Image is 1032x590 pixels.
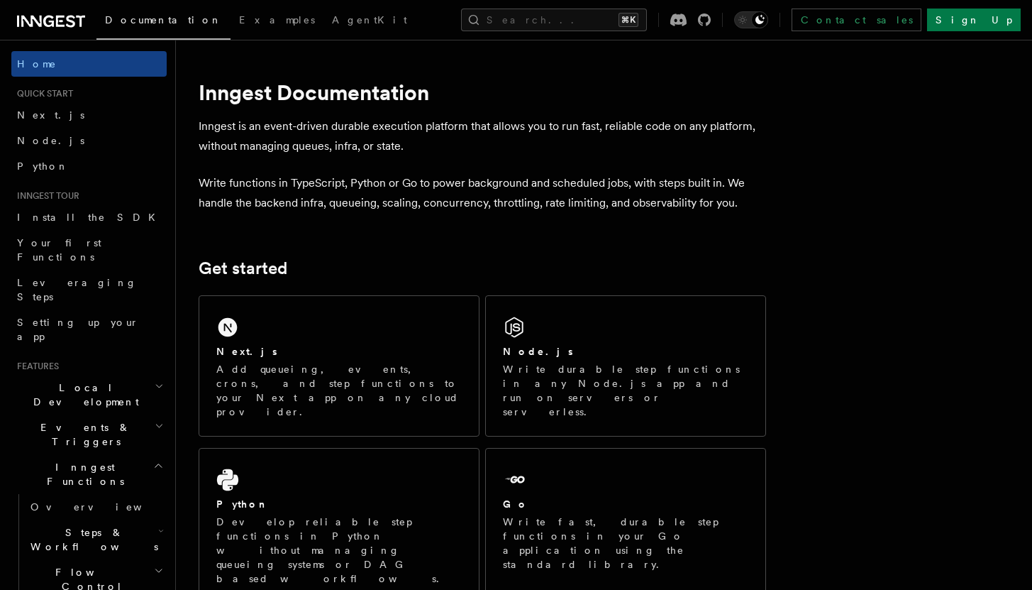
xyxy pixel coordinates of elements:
h2: Node.js [503,344,573,359]
button: Local Development [11,375,167,415]
p: Develop reliable step functions in Python without managing queueing systems or DAG based workflows. [216,515,462,586]
h2: Go [503,497,528,511]
span: Home [17,57,57,71]
p: Write durable step functions in any Node.js app and run on servers or serverless. [503,362,748,419]
button: Toggle dark mode [734,11,768,28]
p: Write fast, durable step functions in your Go application using the standard library. [503,515,748,572]
span: Python [17,160,69,172]
span: Leveraging Steps [17,277,137,302]
button: Search...⌘K [461,9,647,31]
span: Steps & Workflows [25,525,158,554]
a: Documentation [96,4,231,40]
a: Install the SDK [11,204,167,230]
span: Install the SDK [17,212,164,223]
span: Documentation [105,14,222,26]
span: Examples [239,14,315,26]
span: Quick start [11,88,73,99]
a: Sign Up [927,9,1021,31]
a: Next.js [11,102,167,128]
button: Events & Triggers [11,415,167,454]
a: Get started [199,258,287,278]
kbd: ⌘K [618,13,638,27]
a: Setting up your app [11,310,167,349]
span: Inngest tour [11,190,79,202]
span: Features [11,361,59,372]
a: Overview [25,494,167,520]
p: Inngest is an event-driven durable execution platform that allows you to run fast, reliable code ... [199,116,766,156]
span: AgentKit [332,14,407,26]
button: Inngest Functions [11,454,167,494]
a: Node.jsWrite durable step functions in any Node.js app and run on servers or serverless. [485,295,766,437]
span: Next.js [17,109,84,121]
p: Add queueing, events, crons, and step functions to your Next app on any cloud provider. [216,362,462,419]
a: Leveraging Steps [11,270,167,310]
a: AgentKit [323,4,416,38]
span: Overview [30,501,177,513]
h1: Inngest Documentation [199,80,766,105]
span: Events & Triggers [11,420,155,449]
p: Write functions in TypeScript, Python or Go to power background and scheduled jobs, with steps bu... [199,173,766,213]
h2: Python [216,497,269,511]
span: Your first Functions [17,237,101,263]
h2: Next.js [216,344,277,359]
a: Home [11,51,167,77]
a: Examples [231,4,323,38]
a: Contact sales [792,9,921,31]
a: Your first Functions [11,230,167,270]
a: Next.jsAdd queueing, events, crons, and step functions to your Next app on any cloud provider. [199,295,479,437]
span: Node.js [17,135,84,146]
a: Python [11,153,167,179]
span: Setting up your app [17,317,139,342]
span: Local Development [11,381,155,409]
a: Node.js [11,128,167,153]
span: Inngest Functions [11,460,153,488]
button: Steps & Workflows [25,520,167,559]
